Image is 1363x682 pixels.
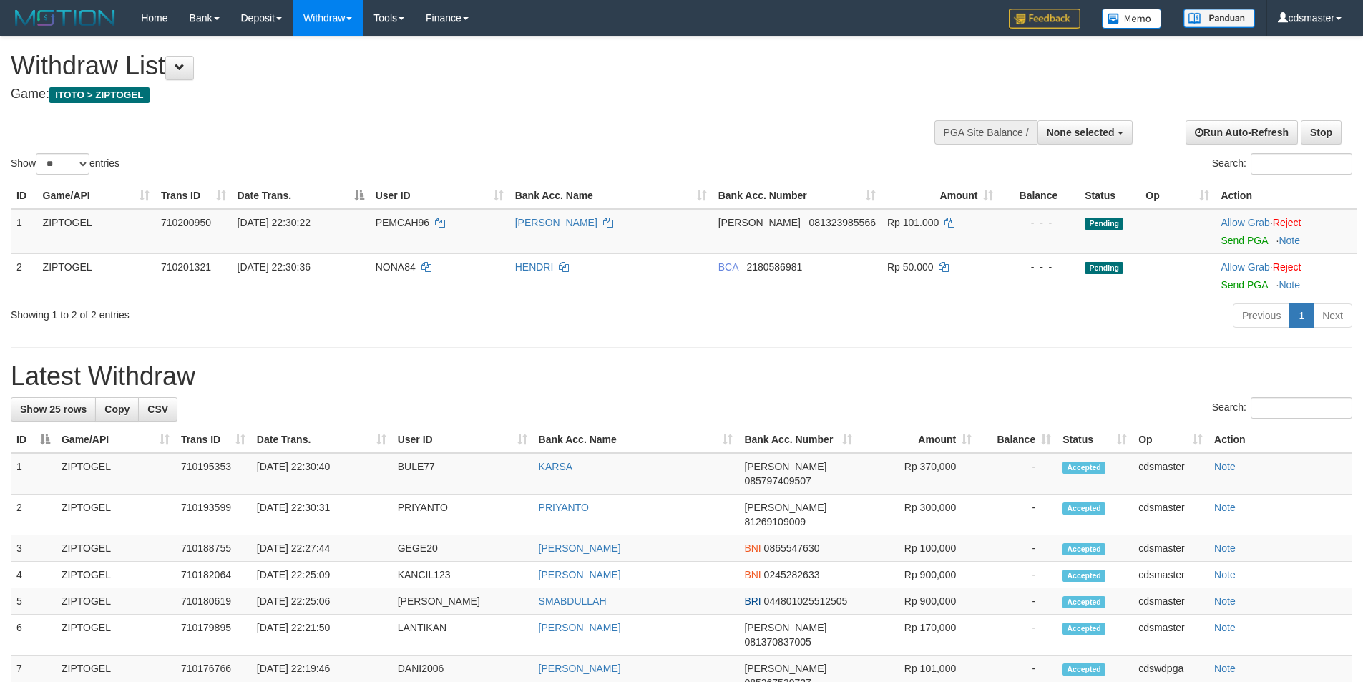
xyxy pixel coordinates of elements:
[539,663,621,674] a: [PERSON_NAME]
[744,663,826,674] span: [PERSON_NAME]
[934,120,1037,145] div: PGA Site Balance /
[175,535,251,562] td: 710188755
[999,182,1079,209] th: Balance
[1273,217,1301,228] a: Reject
[11,7,119,29] img: MOTION_logo.png
[744,569,761,580] span: BNI
[1062,502,1105,515] span: Accepted
[56,588,175,615] td: ZIPTOGEL
[1221,235,1267,246] a: Send PGA
[858,615,977,656] td: Rp 170,000
[392,588,533,615] td: [PERSON_NAME]
[1062,543,1105,555] span: Accepted
[175,615,251,656] td: 710179895
[11,182,37,209] th: ID
[11,535,56,562] td: 3
[20,404,87,415] span: Show 25 rows
[887,217,939,228] span: Rp 101.000
[376,261,416,273] span: NONA84
[858,562,977,588] td: Rp 900,000
[147,404,168,415] span: CSV
[509,182,713,209] th: Bank Acc. Name: activate to sort column ascending
[744,636,811,648] span: Copy 081370837005 to clipboard
[744,622,826,633] span: [PERSON_NAME]
[1037,120,1133,145] button: None selected
[161,217,211,228] span: 710200950
[104,404,130,415] span: Copy
[56,615,175,656] td: ZIPTOGEL
[11,562,56,588] td: 4
[1214,569,1236,580] a: Note
[1214,663,1236,674] a: Note
[1140,182,1215,209] th: Op: activate to sort column ascending
[858,427,977,453] th: Amount: activate to sort column ascending
[764,595,848,607] span: Copy 044801025512505 to clipboard
[392,427,533,453] th: User ID: activate to sort column ascending
[858,495,977,535] td: Rp 300,000
[718,261,738,273] span: BCA
[251,453,392,495] td: [DATE] 22:30:40
[175,495,251,535] td: 710193599
[713,182,881,209] th: Bank Acc. Number: activate to sort column ascending
[11,588,56,615] td: 5
[1133,427,1208,453] th: Op: activate to sort column ascending
[1221,217,1269,228] a: Allow Grab
[1214,502,1236,513] a: Note
[1133,453,1208,495] td: cdsmaster
[251,562,392,588] td: [DATE] 22:25:09
[1062,623,1105,635] span: Accepted
[11,52,894,80] h1: Withdraw List
[1212,153,1352,175] label: Search:
[718,217,801,228] span: [PERSON_NAME]
[1221,261,1272,273] span: ·
[11,302,557,322] div: Showing 1 to 2 of 2 entries
[1057,427,1133,453] th: Status: activate to sort column ascending
[1214,595,1236,607] a: Note
[1221,217,1272,228] span: ·
[95,397,139,422] a: Copy
[1186,120,1298,145] a: Run Auto-Refresh
[36,153,89,175] select: Showentries
[251,615,392,656] td: [DATE] 22:21:50
[1062,570,1105,582] span: Accepted
[392,535,533,562] td: GEGE20
[1133,562,1208,588] td: cdsmaster
[138,397,177,422] a: CSV
[1102,9,1162,29] img: Button%20Memo.svg
[1005,260,1073,274] div: - - -
[1085,218,1123,230] span: Pending
[539,622,621,633] a: [PERSON_NAME]
[1005,215,1073,230] div: - - -
[1183,9,1255,28] img: panduan.png
[37,253,155,298] td: ZIPTOGEL
[744,502,826,513] span: [PERSON_NAME]
[887,261,934,273] span: Rp 50.000
[175,562,251,588] td: 710182064
[49,87,150,103] span: ITOTO > ZIPTOGEL
[175,453,251,495] td: 710195353
[11,615,56,656] td: 6
[1251,153,1352,175] input: Search:
[539,569,621,580] a: [PERSON_NAME]
[370,182,509,209] th: User ID: activate to sort column ascending
[858,453,977,495] td: Rp 370,000
[764,542,820,554] span: Copy 0865547630 to clipboard
[238,217,311,228] span: [DATE] 22:30:22
[1133,615,1208,656] td: cdsmaster
[977,588,1057,615] td: -
[11,427,56,453] th: ID: activate to sort column descending
[977,615,1057,656] td: -
[744,595,761,607] span: BRI
[251,495,392,535] td: [DATE] 22:30:31
[1289,303,1314,328] a: 1
[1212,397,1352,419] label: Search:
[251,427,392,453] th: Date Trans.: activate to sort column ascending
[881,182,1000,209] th: Amount: activate to sort column ascending
[1215,209,1357,254] td: ·
[11,397,96,422] a: Show 25 rows
[392,562,533,588] td: KANCIL123
[1233,303,1290,328] a: Previous
[392,495,533,535] td: PRIYANTO
[1133,588,1208,615] td: cdsmaster
[764,569,820,580] span: Copy 0245282633 to clipboard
